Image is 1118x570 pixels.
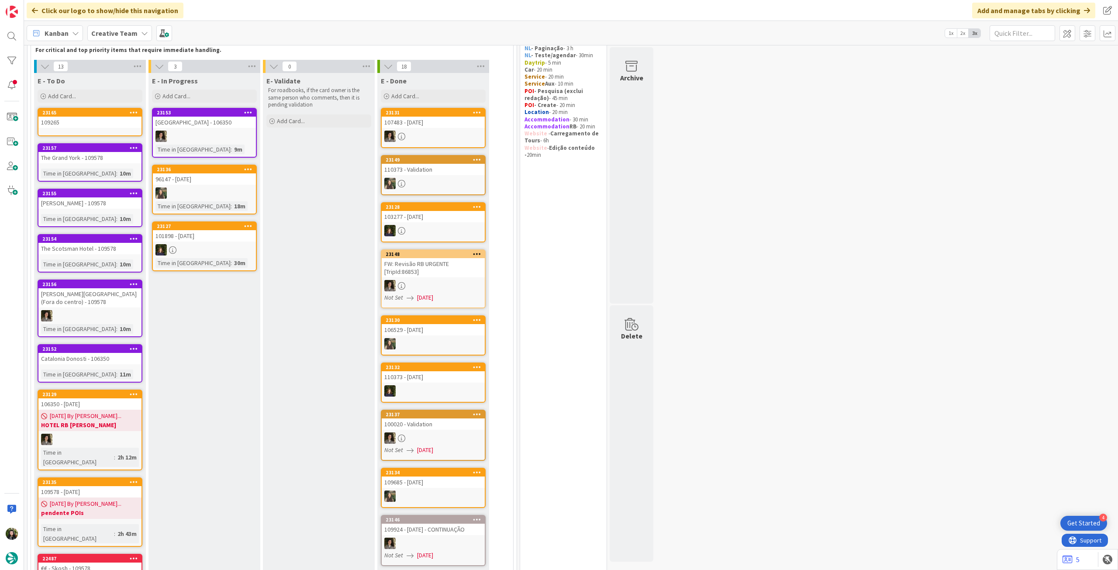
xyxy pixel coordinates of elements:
[382,316,485,335] div: 23130106529 - [DATE]
[117,214,133,224] div: 10m
[524,123,602,130] p: - 20 min
[382,156,485,164] div: 23149
[382,109,485,117] div: 23131
[417,293,433,302] span: [DATE]
[382,385,485,397] div: MC
[524,116,569,123] strong: Accommodation
[381,410,486,461] a: 23137100020 - ValidationMSNot Set[DATE]
[38,555,141,563] div: 22487
[545,80,555,87] strong: Aux
[116,324,117,334] span: :
[38,486,141,497] div: 109578 - [DATE]
[42,479,141,485] div: 23135
[38,398,141,410] div: 106350 - [DATE]
[417,446,433,455] span: [DATE]
[382,178,485,189] div: IG
[38,189,142,227] a: 23155[PERSON_NAME] - 109578Time in [GEOGRAPHIC_DATA]:10m
[384,385,396,397] img: MC
[41,448,114,467] div: Time in [GEOGRAPHIC_DATA]
[524,123,569,130] strong: Accommodation
[621,331,642,341] div: Delete
[38,108,142,136] a: 23165109265
[50,499,121,508] span: [DATE] By [PERSON_NAME]...
[969,29,980,38] span: 3x
[38,144,141,163] div: 23157The Grand York - 109578
[1067,519,1100,528] div: Get Started
[382,538,485,549] div: MS
[27,3,183,18] div: Click our logo to show/hide this navigation
[155,201,231,211] div: Time in [GEOGRAPHIC_DATA]
[524,73,545,80] strong: Service
[232,258,248,268] div: 30m
[384,338,396,349] img: IG
[157,166,256,173] div: 23136
[117,259,133,269] div: 10m
[38,235,141,254] div: 23154The Scotsman Hotel - 109578
[152,76,198,85] span: E - In Progress
[162,92,190,100] span: Add Card...
[114,529,115,539] span: :
[38,477,142,547] a: 23135109578 - [DATE][DATE] By [PERSON_NAME]...pendente POIsTime in [GEOGRAPHIC_DATA]:2h 43m
[153,173,256,185] div: 96147 - [DATE]
[41,434,52,445] img: MS
[534,101,556,109] strong: - Create
[157,110,256,116] div: 23153
[384,432,396,444] img: MS
[382,477,485,488] div: 109685 - [DATE]
[268,87,369,108] p: For roadbooks, if the card owner is the same person who comments, then it is pending validation
[382,164,485,175] div: 110373 - Validation
[382,516,485,535] div: 23146109924 - [DATE] - CONTINUAÇÃO
[990,25,1055,41] input: Quick Filter...
[157,223,256,229] div: 23127
[382,211,485,222] div: 103277 - [DATE]
[524,52,602,59] p: - 30min
[384,294,403,301] i: Not Set
[38,345,141,353] div: 23152
[386,317,485,323] div: 23130
[42,190,141,197] div: 23155
[381,468,486,508] a: 23134109685 - [DATE]IG
[524,130,602,145] p: - - 6h
[35,46,221,54] strong: For critical and top priority items that require immediate handling.
[382,491,485,502] div: IG
[382,524,485,535] div: 109924 - [DATE] - CONTINUAÇÃO
[531,45,563,52] strong: - Paginação
[524,102,602,109] p: - 20 min
[38,310,141,321] div: MS
[381,315,486,356] a: 23130106529 - [DATE]IG
[48,92,76,100] span: Add Card...
[382,203,485,222] div: 23128103277 - [DATE]
[382,258,485,277] div: FW: Revisão RB URGENTE [TripId:86853]
[91,29,138,38] b: Creative Team
[153,131,256,142] div: MS
[155,131,167,142] img: MS
[382,469,485,488] div: 23134109685 - [DATE]
[386,411,485,418] div: 23137
[524,73,602,80] p: - 20 min
[6,552,18,564] img: avatar
[381,363,486,403] a: 23132110373 - [DATE]MC
[381,108,486,148] a: 23131107483 - [DATE]MS
[524,45,602,52] p: - 3 h
[38,344,142,383] a: 23152Catalonia Donosti - 106350Time in [GEOGRAPHIC_DATA]:11m
[38,143,142,182] a: 23157The Grand York - 109578Time in [GEOGRAPHIC_DATA]:10m
[45,28,69,38] span: Kanban
[231,201,232,211] span: :
[115,529,139,539] div: 2h 43m
[381,155,486,195] a: 23149110373 - ValidationIG
[382,131,485,142] div: MS
[282,61,297,72] span: 0
[231,258,232,268] span: :
[116,259,117,269] span: :
[38,478,141,486] div: 23135
[381,202,486,242] a: 23128103277 - [DATE]MC
[152,165,257,214] a: 2313696147 - [DATE]IGTime in [GEOGRAPHIC_DATA]:18m
[41,310,52,321] img: MS
[524,144,596,159] strong: Edição conteúdo -
[524,87,534,95] strong: POI
[1063,554,1080,565] a: 5
[38,234,142,273] a: 23154The Scotsman Hotel - 109578Time in [GEOGRAPHIC_DATA]:10m
[384,491,396,502] img: IG
[6,528,18,540] img: BC
[382,363,485,383] div: 23132110373 - [DATE]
